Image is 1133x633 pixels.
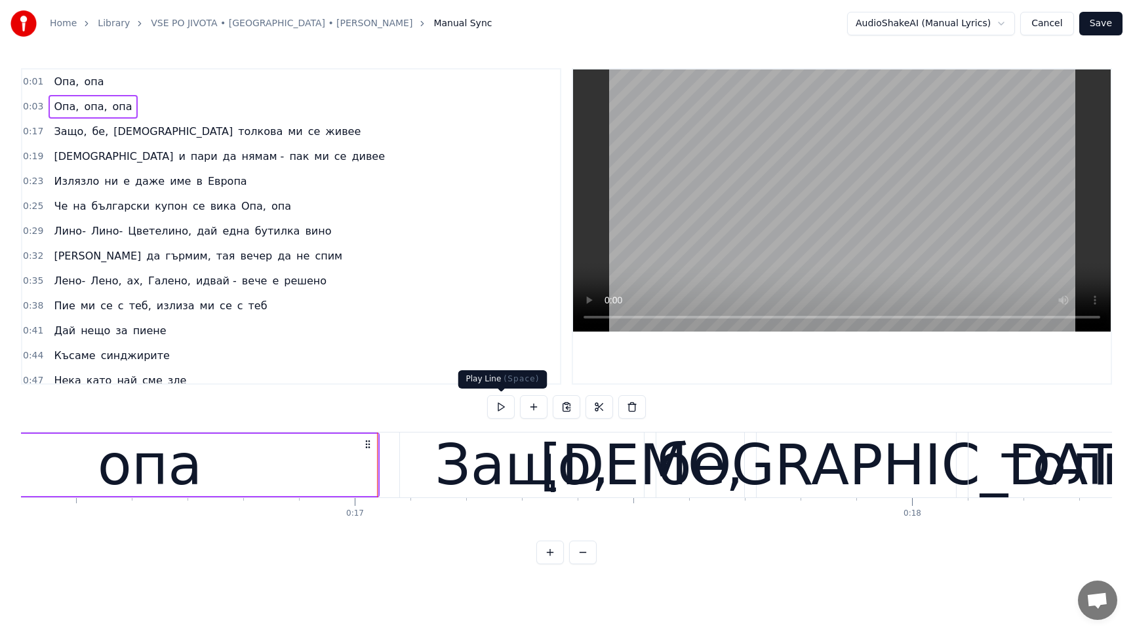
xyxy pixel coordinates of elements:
[435,423,609,507] div: Защо,
[52,298,76,313] span: Пие
[151,17,412,30] a: VSE PO JIVOTA • [GEOGRAPHIC_DATA] • [PERSON_NAME]
[52,248,142,263] span: [PERSON_NAME]
[52,273,87,288] span: Лено-
[100,348,171,363] span: синджирите
[23,100,43,113] span: 0:03
[52,74,80,89] span: Опа,
[127,223,193,239] span: Цветелино,
[117,298,125,313] span: с
[904,508,921,519] div: 0:18
[23,275,43,288] span: 0:35
[52,174,100,189] span: Излязло
[134,174,166,189] span: даже
[283,273,328,288] span: решено
[240,149,285,164] span: нямам -
[23,150,43,163] span: 0:19
[23,349,43,362] span: 0:44
[112,124,234,139] span: [DEMOGRAPHIC_DATA]
[433,17,492,30] span: Manual Sync
[270,199,292,214] span: опа
[50,17,492,30] nav: breadcrumb
[52,199,69,214] span: Че
[222,149,238,164] span: да
[191,199,207,214] span: се
[237,124,284,139] span: толкова
[207,174,248,189] span: Европа
[1078,581,1117,620] div: Отворен чат
[50,17,77,30] a: Home
[236,298,245,313] span: с
[189,149,219,164] span: пари
[147,273,192,288] span: Галено,
[90,223,124,239] span: Лино-
[287,124,304,139] span: ми
[177,149,186,164] span: и
[23,75,43,88] span: 0:01
[126,273,144,288] span: ах,
[333,149,348,164] span: се
[128,298,153,313] span: теб,
[23,299,43,313] span: 0:38
[195,174,203,189] span: в
[10,10,37,37] img: youka
[288,149,310,164] span: пак
[83,74,105,89] span: опа
[241,273,269,288] span: вече
[98,17,130,30] a: Library
[23,225,43,238] span: 0:29
[52,124,88,139] span: Защо,
[79,298,96,313] span: ми
[52,373,82,388] span: Нека
[52,348,96,363] span: Късаме
[115,373,138,388] span: най
[504,374,539,383] span: ( Space )
[79,323,111,338] span: нещо
[23,200,43,213] span: 0:25
[141,373,164,388] span: сме
[164,248,212,263] span: гърмим,
[247,298,269,313] span: теб
[199,298,216,313] span: ми
[307,124,322,139] span: се
[304,223,332,239] span: вино
[324,124,362,139] span: живее
[23,250,43,263] span: 0:32
[221,223,250,239] span: една
[1020,12,1073,35] button: Cancel
[239,248,273,263] span: вечер
[52,149,174,164] span: [DEMOGRAPHIC_DATA]
[240,199,268,214] span: Опа,
[346,508,364,519] div: 0:17
[215,248,237,263] span: тая
[313,149,330,164] span: ми
[83,99,108,114] span: опа,
[71,199,87,214] span: на
[23,374,43,387] span: 0:47
[153,199,189,214] span: купон
[167,373,188,388] span: зле
[90,199,151,214] span: български
[271,273,280,288] span: е
[209,199,237,214] span: вика
[169,174,192,189] span: име
[98,423,203,507] div: опа
[195,223,218,239] span: дай
[23,175,43,188] span: 0:23
[103,174,119,189] span: ни
[218,298,233,313] span: се
[276,248,292,263] span: да
[313,248,344,263] span: спим
[254,223,302,239] span: бутилка
[155,298,196,313] span: излиза
[350,149,386,164] span: дивее
[132,323,168,338] span: пиене
[145,248,161,263] span: да
[99,298,114,313] span: се
[90,124,109,139] span: бе,
[1079,12,1123,35] button: Save
[23,125,43,138] span: 0:17
[114,323,129,338] span: за
[458,370,547,389] div: Play Line
[111,99,134,114] span: опа
[23,324,43,337] span: 0:41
